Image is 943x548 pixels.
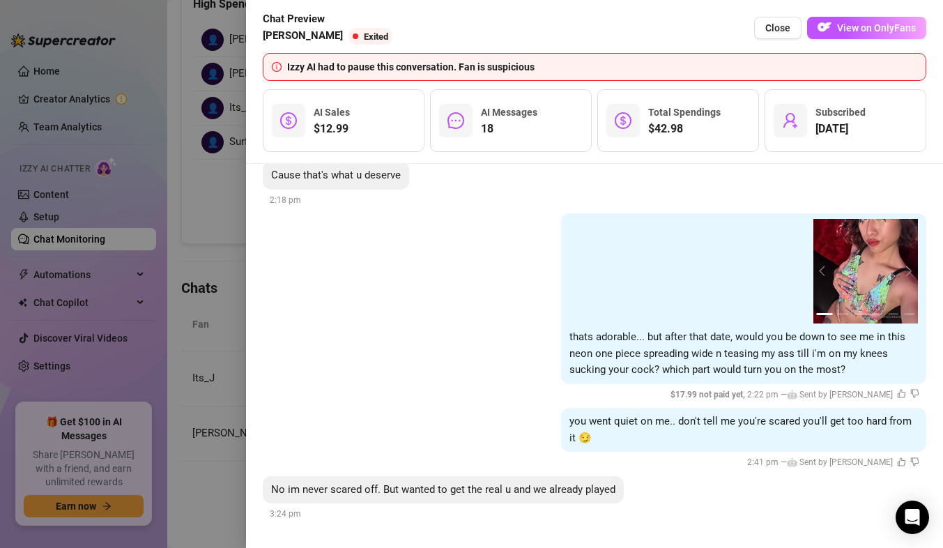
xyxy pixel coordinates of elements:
[670,390,919,399] span: 2:22 pm —
[314,107,350,118] span: AI Sales
[897,457,906,466] span: like
[815,107,866,118] span: Subscribed
[754,17,802,39] button: Close
[819,266,830,277] button: prev
[481,107,537,118] span: AI Messages
[747,457,919,467] span: 2:41 pm —
[648,107,721,118] span: Total Spendings
[765,22,790,33] span: Close
[782,112,799,129] span: user-add
[481,121,537,137] span: 18
[447,112,464,129] span: message
[648,121,721,137] span: $42.98
[670,390,747,399] span: $ 17.99 not paid yet ,
[287,59,917,75] div: Izzy AI had to pause this conversation. Fan is suspicious
[910,457,919,466] span: dislike
[787,390,893,399] span: 🤖 Sent by [PERSON_NAME]
[854,313,866,315] button: 3
[263,28,343,45] span: [PERSON_NAME]
[271,169,401,181] span: Cause that's what u deserve
[270,509,301,519] span: 3:24 pm
[263,11,398,28] span: Chat Preview
[787,457,893,467] span: 🤖 Sent by [PERSON_NAME]
[271,483,615,496] span: No im never scared off. But wanted to get the real u and we already played
[807,17,926,39] button: OFView on OnlyFans
[314,121,350,137] span: $12.99
[818,20,831,34] img: OF
[838,313,850,315] button: 2
[910,389,919,398] span: dislike
[615,112,631,129] span: dollar
[364,31,388,42] span: Exited
[904,313,915,315] button: 6
[871,313,882,315] button: 4
[270,195,301,205] span: 2:18 pm
[807,17,926,40] a: OFView on OnlyFans
[272,62,282,72] span: info-circle
[569,330,905,376] span: thats adorable... but after that date, would you be down to see me in this neon one piece spreadi...
[896,501,929,534] div: Open Intercom Messenger
[837,22,916,33] span: View on OnlyFans
[280,112,297,129] span: dollar
[815,121,866,137] span: [DATE]
[897,389,906,398] span: like
[901,266,912,277] button: next
[813,219,918,324] img: media
[888,313,899,315] button: 5
[569,415,912,444] span: you went quiet on me.. don't tell me you're scared you'll get too hard from it 😏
